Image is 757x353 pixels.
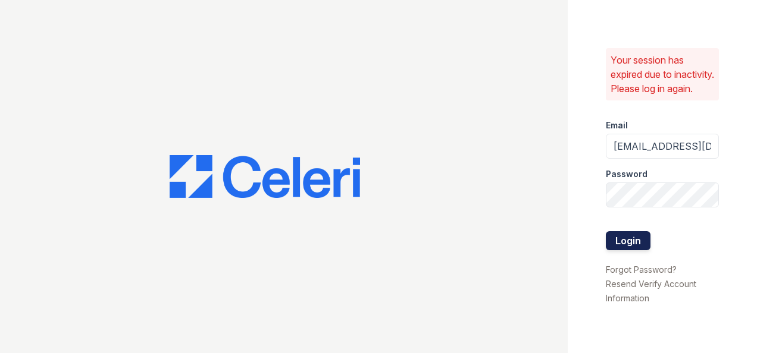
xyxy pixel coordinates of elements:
[606,279,696,303] a: Resend Verify Account Information
[606,264,677,275] a: Forgot Password?
[606,231,650,250] button: Login
[611,53,714,96] p: Your session has expired due to inactivity. Please log in again.
[170,155,360,198] img: CE_Logo_Blue-a8612792a0a2168367f1c8372b55b34899dd931a85d93a1a3d3e32e68fde9ad4.png
[606,168,647,180] label: Password
[606,119,628,131] label: Email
